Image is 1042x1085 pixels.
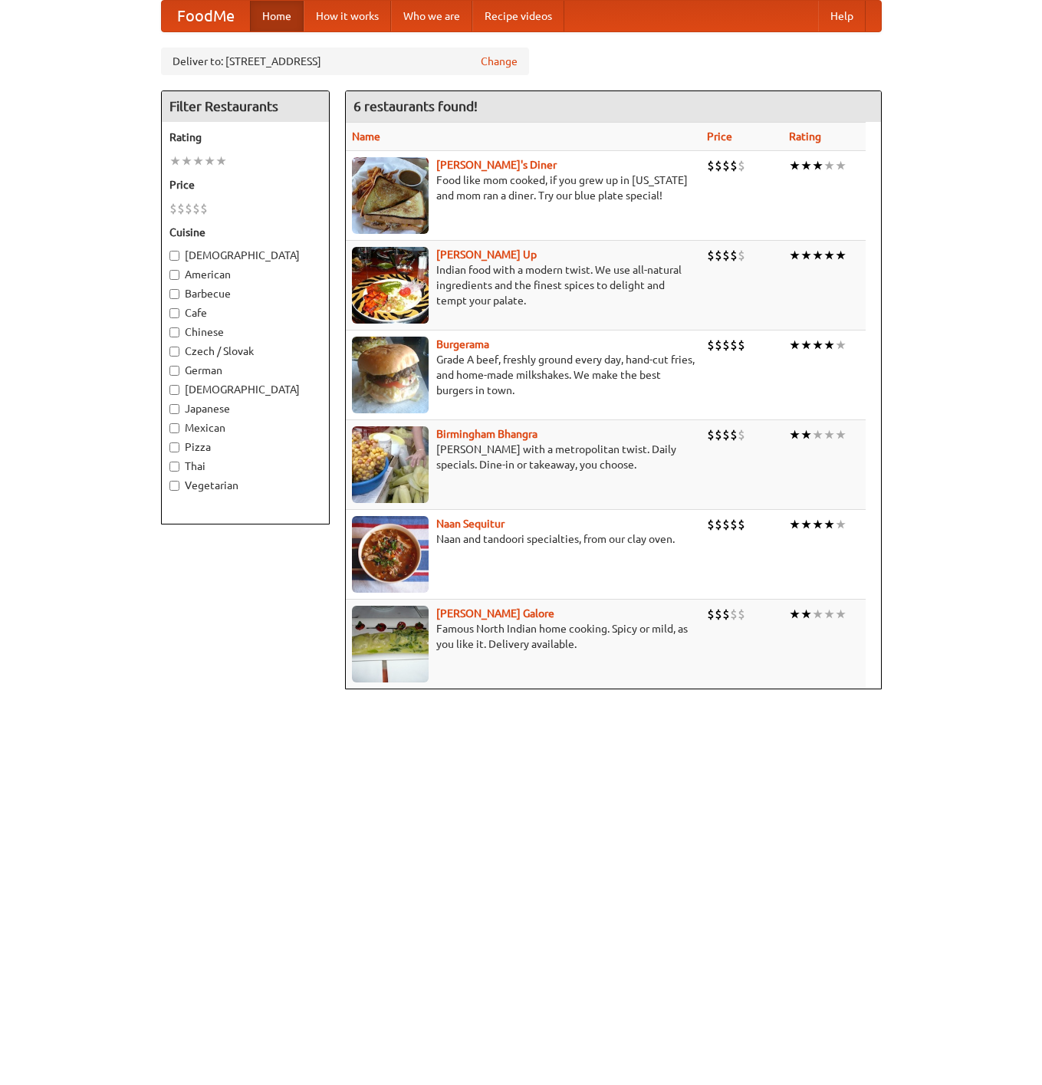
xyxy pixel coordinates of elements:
[715,247,722,264] li: $
[715,337,722,353] li: $
[169,420,321,436] label: Mexican
[352,337,429,413] img: burgerama.jpg
[169,478,321,493] label: Vegetarian
[812,516,823,533] li: ★
[715,157,722,174] li: $
[436,338,489,350] a: Burgerama
[352,621,695,652] p: Famous North Indian home cooking. Spicy or mild, as you like it. Delivery available.
[789,426,800,443] li: ★
[481,54,518,69] a: Change
[169,481,179,491] input: Vegetarian
[722,426,730,443] li: $
[352,426,429,503] img: bhangra.jpg
[722,247,730,264] li: $
[169,324,321,340] label: Chinese
[169,401,321,416] label: Japanese
[835,247,846,264] li: ★
[436,248,537,261] a: [PERSON_NAME] Up
[169,459,321,474] label: Thai
[352,157,429,234] img: sallys.jpg
[707,516,715,533] li: $
[169,130,321,145] h5: Rating
[730,157,738,174] li: $
[169,442,179,452] input: Pizza
[436,518,505,530] a: Naan Sequitur
[715,516,722,533] li: $
[352,130,380,143] a: Name
[169,251,179,261] input: [DEMOGRAPHIC_DATA]
[800,516,812,533] li: ★
[738,606,745,623] li: $
[722,157,730,174] li: $
[812,606,823,623] li: ★
[204,153,215,169] li: ★
[738,337,745,353] li: $
[730,247,738,264] li: $
[352,606,429,682] img: currygalore.jpg
[185,200,192,217] li: $
[730,606,738,623] li: $
[353,99,478,113] ng-pluralize: 6 restaurants found!
[169,248,321,263] label: [DEMOGRAPHIC_DATA]
[250,1,304,31] a: Home
[730,337,738,353] li: $
[169,153,181,169] li: ★
[800,426,812,443] li: ★
[812,337,823,353] li: ★
[169,308,179,318] input: Cafe
[835,337,846,353] li: ★
[722,606,730,623] li: $
[169,344,321,359] label: Czech / Slovak
[789,516,800,533] li: ★
[800,606,812,623] li: ★
[472,1,564,31] a: Recipe videos
[169,225,321,240] h5: Cuisine
[835,516,846,533] li: ★
[823,157,835,174] li: ★
[436,607,554,620] a: [PERSON_NAME] Galore
[835,606,846,623] li: ★
[169,404,179,414] input: Japanese
[722,337,730,353] li: $
[169,177,321,192] h5: Price
[722,516,730,533] li: $
[181,153,192,169] li: ★
[352,262,695,308] p: Indian food with a modern twist. We use all-natural ingredients and the finest spices to delight ...
[835,426,846,443] li: ★
[823,516,835,533] li: ★
[352,531,695,547] p: Naan and tandoori specialties, from our clay oven.
[823,247,835,264] li: ★
[707,337,715,353] li: $
[169,267,321,282] label: American
[169,289,179,299] input: Barbecue
[436,159,557,171] a: [PERSON_NAME]'s Diner
[169,462,179,472] input: Thai
[823,337,835,353] li: ★
[789,130,821,143] a: Rating
[161,48,529,75] div: Deliver to: [STREET_ADDRESS]
[200,200,208,217] li: $
[707,157,715,174] li: $
[800,337,812,353] li: ★
[738,426,745,443] li: $
[215,153,227,169] li: ★
[812,247,823,264] li: ★
[707,426,715,443] li: $
[177,200,185,217] li: $
[715,426,722,443] li: $
[707,606,715,623] li: $
[352,442,695,472] p: [PERSON_NAME] with a metropolitan twist. Daily specials. Dine-in or takeaway, you choose.
[352,247,429,324] img: curryup.jpg
[835,157,846,174] li: ★
[169,366,179,376] input: German
[169,286,321,301] label: Barbecue
[800,157,812,174] li: ★
[169,270,179,280] input: American
[169,305,321,321] label: Cafe
[436,428,537,440] a: Birmingham Bhangra
[169,327,179,337] input: Chinese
